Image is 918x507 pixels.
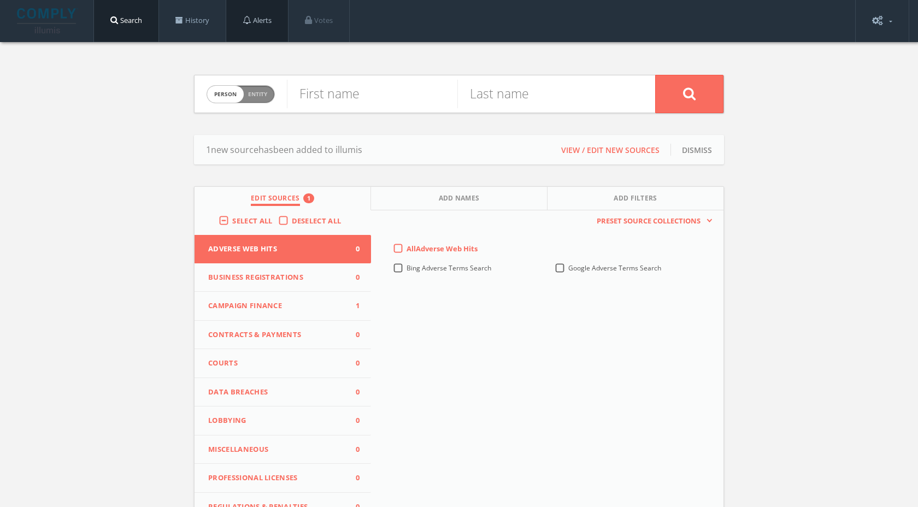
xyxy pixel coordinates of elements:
[195,349,371,378] button: Courts0
[208,473,344,484] span: Professional Licenses
[208,272,344,283] span: Business Registrations
[371,187,548,210] button: Add Names
[251,193,300,206] span: Edit Sources
[439,193,480,206] span: Add Names
[407,244,478,253] span: All Adverse Web Hits
[208,415,344,426] span: Lobbying
[208,244,344,255] span: Adverse Web Hits
[208,300,344,311] span: Campaign Finance
[195,406,371,435] button: Lobbying0
[195,235,371,263] button: Adverse Web Hits0
[248,90,267,98] span: Entity
[548,187,723,210] button: Add Filters
[232,216,272,226] span: Select All
[344,329,360,340] span: 0
[206,143,362,156] span: 1 new source has been added to illumis
[207,86,244,103] span: person
[407,263,491,273] span: Bing Adverse Terms Search
[195,321,371,350] button: Contracts & Payments0
[344,444,360,455] span: 0
[561,144,660,156] button: View / Edit new sources
[344,387,360,398] span: 0
[208,329,344,340] span: Contracts & Payments
[591,216,706,227] span: Preset Source Collections
[614,193,657,206] span: Add Filters
[195,464,371,493] button: Professional Licenses0
[195,292,371,321] button: Campaign Finance1
[303,193,314,203] div: 1
[344,244,360,255] span: 0
[292,216,342,226] span: Deselect All
[17,8,78,33] img: illumis
[344,473,360,484] span: 0
[344,358,360,369] span: 0
[208,358,344,369] span: Courts
[195,187,371,210] button: Edit Sources1
[195,435,371,464] button: Miscellaneous0
[344,415,360,426] span: 0
[682,144,712,156] button: Dismiss
[568,263,661,273] span: Google Adverse Terms Search
[591,216,713,227] button: Preset Source Collections
[195,378,371,407] button: Data Breaches0
[344,300,360,311] span: 1
[208,387,344,398] span: Data Breaches
[195,263,371,292] button: Business Registrations0
[208,444,344,455] span: Miscellaneous
[344,272,360,283] span: 0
